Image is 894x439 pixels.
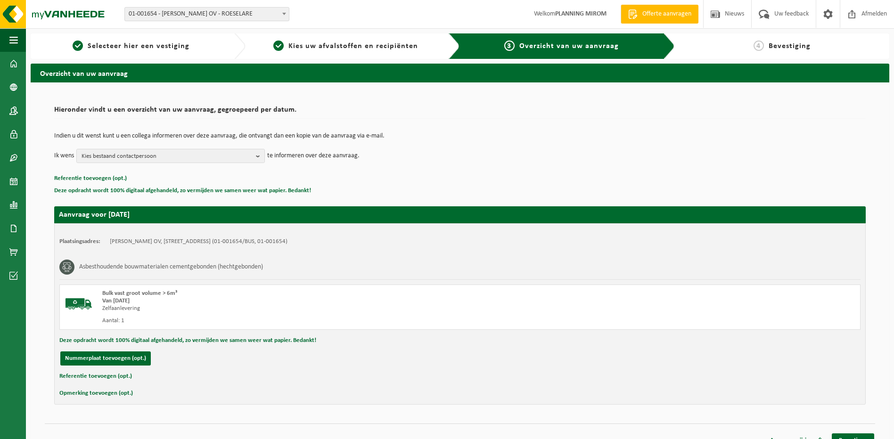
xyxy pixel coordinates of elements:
span: 3 [504,41,515,51]
button: Referentie toevoegen (opt.) [59,370,132,382]
strong: Plaatsingsadres: [59,238,100,244]
span: Bevestiging [769,42,811,50]
a: Offerte aanvragen [621,5,698,24]
button: Kies bestaand contactpersoon [76,149,265,163]
p: Ik wens [54,149,74,163]
span: 2 [273,41,284,51]
span: 01-001654 - MIROM ROESELARE OV - ROESELARE [125,8,289,21]
span: Overzicht van uw aanvraag [519,42,619,50]
span: Selecteer hier een vestiging [88,42,189,50]
div: Aantal: 1 [102,317,498,325]
button: Nummerplaat toevoegen (opt.) [60,351,151,366]
strong: Van [DATE] [102,298,130,304]
h3: Asbesthoudende bouwmaterialen cementgebonden (hechtgebonden) [79,260,263,275]
button: Deze opdracht wordt 100% digitaal afgehandeld, zo vermijden we samen weer wat papier. Bedankt! [59,334,316,347]
span: Offerte aanvragen [640,9,694,19]
span: 1 [73,41,83,51]
span: Bulk vast groot volume > 6m³ [102,290,177,296]
button: Deze opdracht wordt 100% digitaal afgehandeld, zo vermijden we samen weer wat papier. Bedankt! [54,185,311,197]
span: 4 [754,41,764,51]
td: [PERSON_NAME] OV, [STREET_ADDRESS] (01-001654/BUS, 01-001654) [110,238,287,245]
span: Kies uw afvalstoffen en recipiënten [288,42,418,50]
a: 2Kies uw afvalstoffen en recipiënten [250,41,442,52]
button: Referentie toevoegen (opt.) [54,172,127,185]
strong: PLANNING MIROM [555,10,607,17]
a: 1Selecteer hier een vestiging [35,41,227,52]
strong: Aanvraag voor [DATE] [59,211,130,219]
h2: Overzicht van uw aanvraag [31,64,889,82]
img: BL-SO-LV.png [65,290,93,318]
button: Opmerking toevoegen (opt.) [59,387,133,399]
p: te informeren over deze aanvraag. [267,149,360,163]
p: Indien u dit wenst kunt u een collega informeren over deze aanvraag, die ontvangt dan een kopie v... [54,133,866,139]
div: Zelfaanlevering [102,305,498,312]
span: 01-001654 - MIROM ROESELARE OV - ROESELARE [124,7,289,21]
h2: Hieronder vindt u een overzicht van uw aanvraag, gegroepeerd per datum. [54,106,866,119]
span: Kies bestaand contactpersoon [82,149,252,163]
